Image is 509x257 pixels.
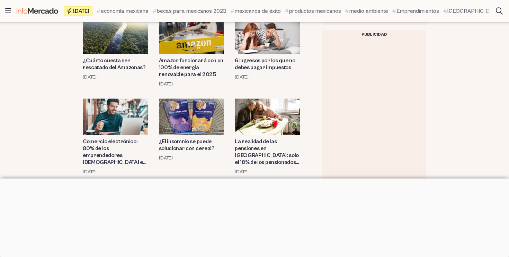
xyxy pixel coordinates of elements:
time: 16 junio, 2023 13:22 [159,81,173,88]
a: La realidad de las pensiones en [GEOGRAPHIC_DATA]: solo el 18% de los pensionados son jefes de fa... [235,138,300,166]
img: Infomercado México logo [17,8,58,14]
img: El pago de impuestos puede no ser válido en algunos ingresos. [235,18,300,55]
a: becas para mexicanos 2023 [153,7,226,15]
a: productos mexicanos [285,7,341,15]
iframe: Advertisement [322,39,426,246]
a: Comercio electrónico: 80% de los emprendedores [DEMOGRAPHIC_DATA] en línea no tienen tiendas físicas [83,138,148,166]
a: mexicanos de éxito [231,7,281,15]
a: Emprendimientos [392,7,439,15]
img: El Amazonas es una zona de mucho peligro y de difícil acceso. [83,18,148,55]
time: 15 junio, 2023 16:00 [235,74,249,81]
a: medio ambiente [345,7,388,15]
a: [GEOGRAPHIC_DATA] [443,7,500,15]
span: mexicanos de éxito [235,7,281,15]
a: ¿El insomnio se puede solucionar con cereal? [159,138,224,152]
span: [GEOGRAPHIC_DATA] [447,7,500,15]
span: productos mexicanos [289,7,341,15]
img: El comercio electrónico sigue siendo una constante en México. [83,99,148,135]
time: 16 junio, 2023 13:35 [83,74,97,81]
img: Amazon ha crecido un 40% en Estados Unidos a raíz de la pandemia. [159,18,224,55]
span: [DATE] [73,8,89,14]
a: economía mexicana [97,7,149,15]
time: 13 junio, 2023 16:45 [159,155,173,162]
span: medio ambiente [349,7,388,15]
time: 13 junio, 2023 16:43 [235,168,249,175]
img: Sweet Dreams creó un cereal para combatir el insomnio. [159,99,224,135]
a: ¿Cuánto cuesta ser rescatado del Amazonas? [83,57,148,71]
span: economía mexicana [101,7,149,15]
img: La situación de los pensionados en México puede ser crítca. [235,99,300,135]
div: Publicidad [322,30,426,39]
a: Amazon funcionará con un 100% de energía renovable para el 2025 [159,57,224,78]
span: becas para mexicanos 2023 [157,7,226,15]
a: 6 ingresos por los que no debes pagar impuestos [235,57,300,71]
time: 15 junio, 2023 14:00 [83,168,97,175]
span: Emprendimientos [396,7,439,15]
